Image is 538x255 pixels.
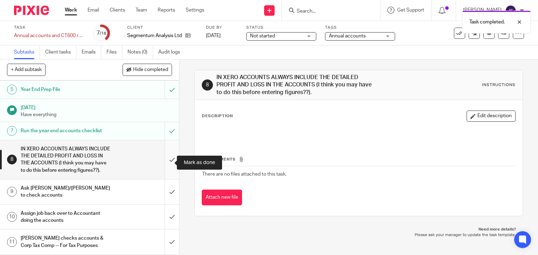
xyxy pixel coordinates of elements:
[106,45,122,59] a: Files
[21,126,112,136] h1: Run the year end accounts checklist
[250,34,275,38] span: Not started
[201,232,516,238] p: Please ask your manager to update the task template.
[21,102,172,111] h1: [DATE]
[186,7,204,14] a: Settings
[7,155,17,164] div: 8
[14,32,84,39] div: Annual accounts and CT600 return
[329,34,366,38] span: Annual accounts
[202,190,242,205] button: Attach new file
[202,172,287,177] span: There are no files attached to this task.
[14,25,84,30] label: Task
[206,33,221,38] span: [DATE]
[202,157,236,161] span: Attachments
[127,25,197,30] label: Client
[127,32,182,39] p: Segmentum Analysis Ltd
[482,82,516,88] div: Instructions
[123,64,172,76] button: Hide completed
[21,233,112,251] h1: [PERSON_NAME] checks accounts & Corp Tax Comp -- For Tax Purposes
[469,19,505,26] p: Task completed.
[7,126,17,136] div: 7
[158,7,175,14] a: Reports
[133,67,168,73] span: Hide completed
[505,5,516,16] img: svg%3E
[202,79,213,91] div: 8
[21,183,112,201] h1: Ask [PERSON_NAME]/[PERSON_NAME] to check accounts
[21,144,112,176] h1: IN XERO ACCOUNTS ALWAYS INCLUDE THE DETAILED PROFIT AND LOSS IN THE ACCOUNTS (I think you may hav...
[201,227,516,232] p: Need more details?
[21,84,112,95] h1: Year End Prep File
[21,208,112,226] h1: Assign job back over to Accountant doing the accounts
[467,111,516,122] button: Edit description
[202,113,233,119] p: Description
[97,29,106,37] div: 7
[216,74,373,96] h1: IN XERO ACCOUNTS ALWAYS INCLUDE THE DETAILED PROFIT AND LOSS IN THE ACCOUNTS (I think you may hav...
[88,7,99,14] a: Email
[7,187,17,197] div: 9
[14,6,49,15] img: Pixie
[206,25,237,30] label: Due by
[82,45,101,59] a: Emails
[65,7,77,14] a: Work
[21,111,172,118] p: Have everything
[7,85,17,94] div: 5
[158,45,185,59] a: Audit logs
[127,45,153,59] a: Notes (0)
[136,7,147,14] a: Team
[7,212,17,222] div: 10
[7,64,46,76] button: + Add subtask
[246,25,316,30] label: Status
[7,237,17,247] div: 11
[45,45,76,59] a: Client tasks
[14,45,40,59] a: Subtasks
[100,31,106,35] small: /18
[110,7,125,14] a: Clients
